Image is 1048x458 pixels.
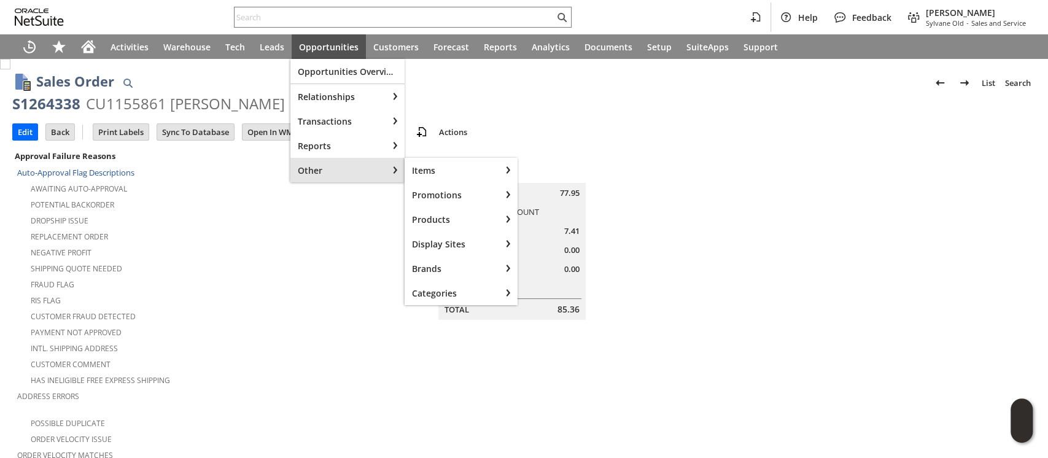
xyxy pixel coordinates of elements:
span: - [966,18,969,28]
a: Products [405,207,500,231]
a: Address Errors [17,391,79,402]
img: add-record.svg [414,125,429,139]
input: Open In WMC [243,124,303,140]
span: Transactions [298,115,380,127]
a: Opportunities Overview [290,59,405,83]
a: Auto-Approval Flag Descriptions [17,167,134,178]
a: Awaiting Auto-Approval [31,184,127,194]
a: RIS flag [31,295,61,306]
a: Analytics [524,34,577,59]
a: Potential Backorder [31,200,114,210]
a: Order Velocity Issue [31,434,112,444]
div: Other [290,158,387,182]
span: SuiteApps [686,41,729,53]
a: Documents [577,34,640,59]
input: Print Labels [93,124,149,140]
span: Sylvane Old [926,18,964,28]
a: Replacement Order [31,231,108,242]
a: Intl. Shipping Address [31,343,118,354]
span: Setup [647,41,672,53]
span: Documents [584,41,632,53]
a: Search [1000,73,1036,93]
input: Search [235,10,554,25]
a: Dropship Issue [31,215,88,226]
span: Products [412,214,493,225]
span: Leads [260,41,284,53]
svg: Home [81,39,96,54]
a: Shipping Quote Needed [31,263,122,274]
span: Analytics [532,41,570,53]
a: Reports [476,34,524,59]
a: Customer Comment [31,359,111,370]
a: Support [736,34,785,59]
a: Transaction Discount [444,206,539,217]
span: Tech [225,41,245,53]
iframe: Click here to launch Oracle Guided Learning Help Panel [1011,398,1033,443]
span: 85.36 [557,303,580,316]
img: Previous [933,76,947,90]
span: Customers [373,41,419,53]
span: [PERSON_NAME] [926,7,1026,18]
svg: Recent Records [22,39,37,54]
svg: logo [15,9,64,26]
div: Relationships [290,84,387,109]
span: Sales and Service [971,18,1026,28]
a: Forecast [426,34,476,59]
a: Possible Duplicate [31,418,105,429]
a: Actions [434,126,472,138]
a: Opportunities [292,34,366,59]
h1: Sales Order [36,71,114,91]
a: Customer Fraud Detected [31,311,136,322]
div: Approval Failure Reasons [12,148,330,164]
span: Forecast [433,41,469,53]
span: Display Sites [412,238,493,250]
span: Opportunities [299,41,359,53]
span: Brands [412,263,493,274]
a: Promotions [405,182,500,207]
div: Shortcuts [44,34,74,59]
span: 0.00 [564,244,580,256]
span: Reports [298,140,380,152]
span: Oracle Guided Learning Widget. To move around, please hold and drag [1011,421,1033,443]
input: Sync To Database [157,124,234,140]
a: List [977,73,1000,93]
a: Setup [640,34,679,59]
span: Activities [111,41,149,53]
span: Warehouse [163,41,211,53]
svg: Search [554,10,569,25]
a: Tech [218,34,252,59]
a: Warehouse [156,34,218,59]
span: Other [298,165,380,176]
a: Fraud Flag [31,279,74,290]
span: Reports [484,41,517,53]
span: Categories [412,287,493,299]
span: 77.95 [560,187,580,199]
a: Items [405,158,500,182]
img: Next [957,76,972,90]
a: Payment not approved [31,327,122,338]
span: Promotions [412,189,493,201]
div: Transactions [290,109,387,133]
img: Quick Find [120,76,135,90]
a: Customers [366,34,426,59]
span: Feedback [852,12,891,23]
span: Help [798,12,818,23]
a: Display Sites [405,231,500,256]
a: Recent Records [15,34,44,59]
span: Items [412,165,493,176]
a: Home [74,34,103,59]
svg: Shortcuts [52,39,66,54]
div: S1264338 [12,94,80,114]
span: 0.00 [564,263,580,275]
a: Negative Profit [31,247,91,258]
input: Back [46,124,74,140]
a: Activities [103,34,156,59]
span: 7.41 [564,225,580,237]
span: Support [743,41,778,53]
input: Edit [13,124,37,140]
div: CU1155861 [PERSON_NAME] [86,94,285,114]
span: Relationships [298,91,380,103]
div: Reports [290,133,387,158]
a: Categories [405,281,500,305]
span: Opportunities Overview [298,66,397,77]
